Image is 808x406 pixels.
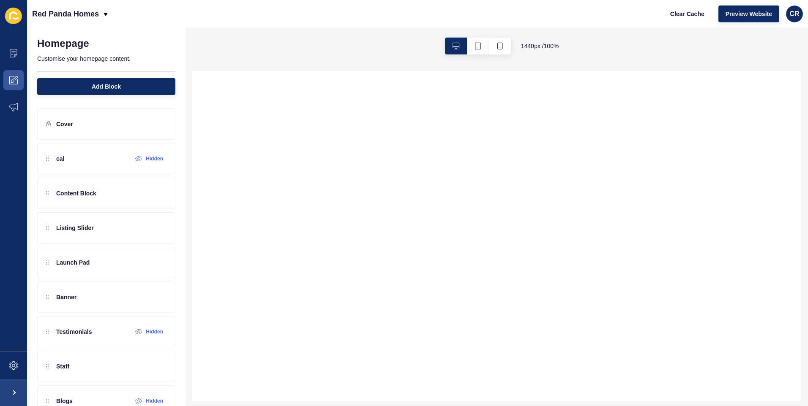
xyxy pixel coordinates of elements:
[146,328,163,335] label: Hidden
[32,3,99,24] p: Red Panda Homes
[56,258,90,267] p: Launch Pad
[56,397,73,405] p: Blogs
[56,154,64,163] p: cal
[56,189,96,198] p: Content Block
[92,82,121,91] span: Add Block
[56,362,69,371] p: Staff
[56,120,73,128] p: Cover
[146,398,163,404] label: Hidden
[37,49,175,68] p: Customise your homepage content.
[663,5,712,22] button: Clear Cache
[521,42,559,50] span: 1440 px / 100 %
[56,224,94,232] p: Listing Slider
[37,78,175,95] button: Add Block
[718,5,779,22] button: Preview Website
[56,293,76,301] p: Banner
[789,10,799,18] span: CR
[56,328,92,336] p: Testimonials
[670,10,704,18] span: Clear Cache
[37,38,89,49] h1: Homepage
[146,155,163,162] label: Hidden
[726,10,772,18] span: Preview Website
